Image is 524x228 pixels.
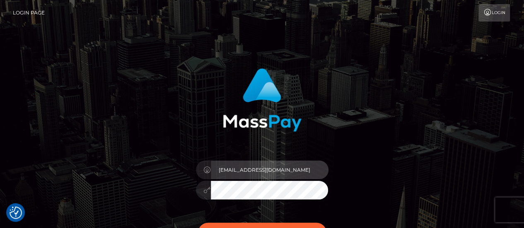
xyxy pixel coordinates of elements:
[10,206,22,219] button: Consent Preferences
[211,161,328,179] input: Username...
[478,4,510,22] a: Login
[10,206,22,219] img: Revisit consent button
[223,68,302,132] img: MassPay Login
[13,4,45,22] a: Login Page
